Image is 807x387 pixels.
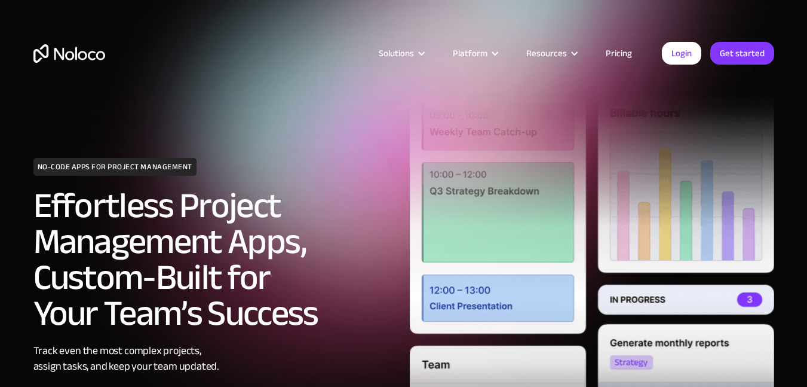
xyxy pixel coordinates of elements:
[438,45,511,61] div: Platform
[33,158,197,176] h1: NO-CODE APPS FOR PROJECT MANAGEMENT
[710,42,774,65] a: Get started
[379,45,414,61] div: Solutions
[511,45,591,61] div: Resources
[662,42,701,65] a: Login
[526,45,567,61] div: Resources
[453,45,487,61] div: Platform
[33,343,398,374] div: Track even the most complex projects, assign tasks, and keep your team updated.
[33,44,105,63] a: home
[364,45,438,61] div: Solutions
[33,188,398,331] h2: Effortless Project Management Apps, Custom-Built for Your Team’s Success
[591,45,647,61] a: Pricing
